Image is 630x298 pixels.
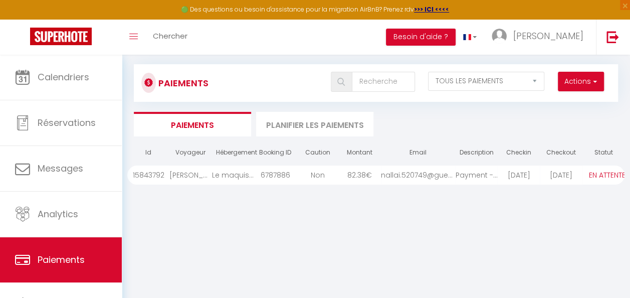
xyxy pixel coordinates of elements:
th: Email [381,144,456,162]
span: Réservations [38,116,96,129]
li: Paiements [134,112,251,136]
a: >>> ICI <<<< [414,5,449,14]
button: Besoin d'aide ? [386,29,456,46]
div: 15843792 [127,166,169,185]
div: [PERSON_NAME] [169,166,212,185]
div: [DATE] [540,166,582,185]
div: nallai.520749@guest.... [381,166,456,185]
span: Calendriers [38,71,89,83]
span: € [366,170,372,180]
div: Payment - 6787886 - ... [456,166,498,185]
img: Super Booking [30,28,92,45]
th: Voyageur [169,144,212,162]
div: Le maquis urbain Hostea - [GEOGRAPHIC_DATA] [212,166,254,185]
div: 82.38 [339,166,381,185]
img: ... [492,29,507,44]
button: Actions [558,72,604,92]
th: Hébergement [212,144,254,162]
th: Booking ID [254,144,296,162]
span: Messages [38,162,83,175]
span: [PERSON_NAME] [513,30,583,42]
a: Chercher [145,20,195,55]
th: Checkin [498,144,540,162]
th: Montant [339,144,381,162]
input: Recherche [352,72,415,92]
th: Description [456,144,498,162]
span: Paiements [38,253,85,266]
th: Checkout [540,144,582,162]
li: Planifier les paiements [256,112,373,136]
div: [DATE] [498,166,540,185]
th: Statut [582,144,624,162]
div: Non [296,166,338,185]
div: 6787886 [254,166,296,185]
img: logout [606,31,619,43]
h3: Paiements [158,72,208,94]
th: Id [127,144,169,162]
a: ... [PERSON_NAME] [484,20,596,55]
th: Caution [296,144,338,162]
span: Analytics [38,208,78,220]
span: Chercher [153,31,187,41]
